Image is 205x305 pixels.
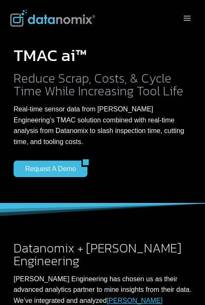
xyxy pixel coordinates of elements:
h2: Datanomix + [PERSON_NAME] Engineering [14,242,191,267]
a: Request a Demo [14,161,81,177]
h2: Reduce Scrap, Costs, & Cycle Time While Increasing Tool Life [14,72,191,97]
button: Open menu [179,11,195,25]
h1: TMAC ai™ [14,47,191,64]
img: Datanomix [10,10,95,27]
p: Real-time sensor data from [PERSON_NAME] Engineering’s TMAC solution combined with real-time anal... [14,104,191,147]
